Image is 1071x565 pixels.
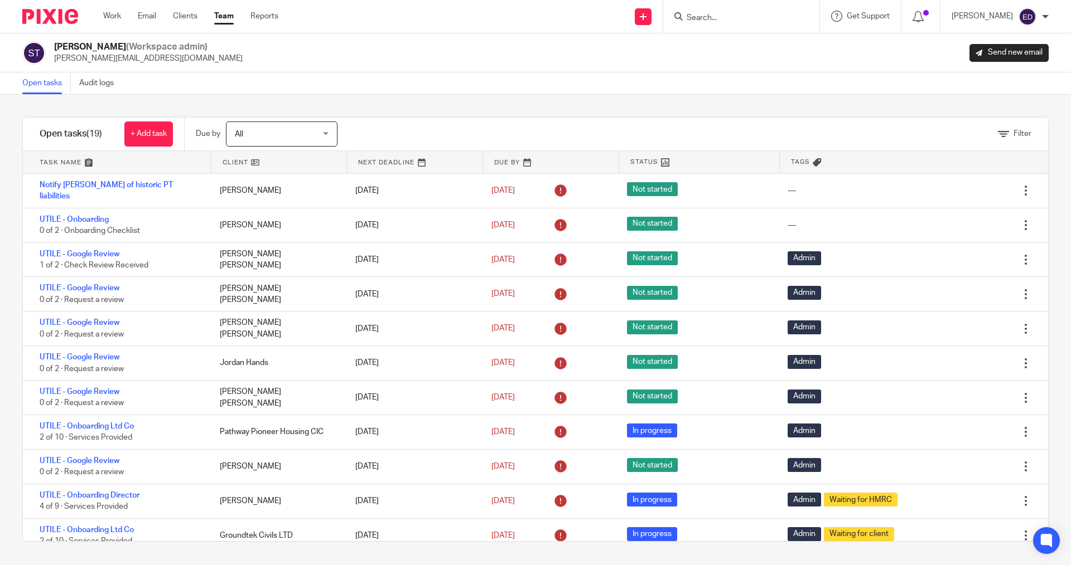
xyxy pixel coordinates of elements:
a: + Add task [124,121,173,147]
span: Not started [627,389,678,403]
span: 2 of 10 · Services Provided [40,434,132,442]
img: svg%3E [22,41,46,65]
span: 2 of 10 · Services Provided [40,537,132,545]
span: Admin [788,423,821,437]
span: Admin [788,458,821,472]
a: Notify [PERSON_NAME] of historic PT liabilities [40,181,173,200]
span: [DATE] [491,428,515,436]
a: Email [138,11,156,22]
span: [DATE] [491,393,515,401]
a: UTILE - Onboarding Director [40,491,139,499]
a: Audit logs [79,72,122,94]
div: --- [788,185,796,196]
span: 0 of 2 · Request a review [40,296,124,304]
p: Due by [196,128,220,139]
span: [DATE] [491,325,515,333]
h2: [PERSON_NAME] [54,41,243,53]
h1: Open tasks [40,128,102,140]
div: [PERSON_NAME] [PERSON_NAME] [209,277,344,311]
a: Work [103,11,121,22]
a: Clients [173,11,197,22]
span: Waiting for HMRC [824,493,898,506]
a: Team [214,11,234,22]
div: [DATE] [344,490,480,512]
span: [DATE] [491,497,515,505]
div: [DATE] [344,386,480,408]
img: Pixie [22,9,78,24]
div: Pathway Pioneer Housing CIC [209,421,344,443]
input: Search [686,13,786,23]
div: [PERSON_NAME] [PERSON_NAME] [209,311,344,345]
span: 1 of 2 · Check Review Received [40,261,148,269]
div: [DATE] [344,524,480,547]
div: [PERSON_NAME] [PERSON_NAME] [209,243,344,277]
a: UTILE - Google Review [40,388,119,396]
span: Filter [1014,130,1031,138]
span: [DATE] [491,187,515,194]
div: [DATE] [344,179,480,202]
span: [DATE] [491,290,515,298]
div: [PERSON_NAME] [209,179,344,202]
span: 0 of 2 · Request a review [40,330,124,338]
div: [PERSON_NAME] [209,455,344,478]
div: [PERSON_NAME] [209,214,344,236]
span: Not started [627,286,678,300]
a: Reports [250,11,278,22]
a: UTILE - Onboarding [40,216,109,223]
span: In progress [627,493,677,506]
div: [PERSON_NAME] [PERSON_NAME] [209,381,344,415]
span: Admin [788,493,821,506]
span: In progress [627,527,677,541]
a: Open tasks [22,72,71,94]
a: UTILE - Google Review [40,319,119,327]
span: Get Support [847,12,890,20]
span: Not started [627,182,678,196]
span: Not started [627,355,678,369]
span: 0 of 2 · Request a review [40,468,124,476]
a: UTILE - Google Review [40,284,119,292]
div: [DATE] [344,455,480,478]
p: [PERSON_NAME][EMAIL_ADDRESS][DOMAIN_NAME] [54,53,243,64]
div: [DATE] [344,421,480,443]
span: Admin [788,286,821,300]
span: All [235,130,243,138]
div: Jordan Hands [209,352,344,374]
p: [PERSON_NAME] [952,11,1013,22]
a: Send new email [969,44,1049,62]
span: [DATE] [491,221,515,229]
div: Groundtek Civils LTD [209,524,344,547]
span: (19) [86,129,102,138]
div: [DATE] [344,283,480,305]
div: [DATE] [344,352,480,374]
a: UTILE - Onboarding Ltd Co [40,422,134,430]
span: In progress [627,423,677,437]
div: [DATE] [344,214,480,236]
a: UTILE - Onboarding Ltd Co [40,526,134,534]
a: UTILE - Google Review [40,353,119,361]
span: 0 of 2 · Request a review [40,365,124,373]
a: UTILE - Google Review [40,457,119,465]
span: Admin [788,389,821,403]
span: Not started [627,217,678,231]
span: Admin [788,251,821,265]
span: (Workspace admin) [126,42,208,51]
span: Not started [627,251,678,265]
div: [DATE] [344,318,480,340]
span: [DATE] [491,256,515,264]
span: Tags [791,157,810,167]
span: Not started [627,320,678,334]
img: svg%3E [1019,8,1036,26]
span: Admin [788,527,821,541]
span: Admin [788,355,821,369]
span: [DATE] [491,359,515,367]
div: [DATE] [344,249,480,271]
a: UTILE - Google Review [40,250,119,258]
span: 4 of 9 · Services Provided [40,503,128,510]
span: 0 of 2 · Request a review [40,400,124,407]
span: Waiting for client [824,527,894,541]
span: [DATE] [491,532,515,539]
div: --- [788,220,796,231]
span: Status [630,157,658,167]
span: Not started [627,458,678,472]
span: Admin [788,320,821,334]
